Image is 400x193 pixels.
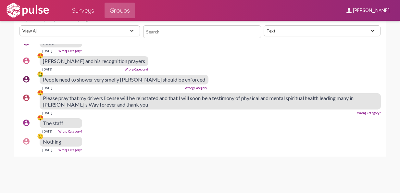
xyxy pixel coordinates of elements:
a: Wrong Category? [58,49,82,53]
div: 🤮 [37,71,44,77]
img: white-logo.svg [5,2,50,19]
div: [DATE] [42,129,52,133]
mat-icon: person [345,7,353,15]
div: 😍 [37,114,44,121]
a: Groups [105,3,135,18]
a: Wrong Category? [357,111,381,115]
span: Groups [110,5,130,16]
div: [DATE] [42,86,52,90]
div: [DATE] [42,67,52,71]
div: 🫤 [37,133,44,139]
mat-icon: account_circle [22,137,30,145]
a: Wrong Category? [58,148,82,152]
button: [PERSON_NAME] [340,4,395,16]
div: 😍 [37,52,44,59]
div: [DATE] [42,148,52,152]
a: Wrong Category? [185,86,208,90]
div: [DATE] [42,111,52,115]
input: Search [143,25,261,38]
span: People need to shower very smelly [PERSON_NAME] should be enforced [43,76,205,83]
div: [DATE] [42,49,52,53]
a: Wrong Category? [58,130,82,133]
span: [PERSON_NAME] [353,8,390,14]
mat-icon: account_circle [22,94,30,102]
span: Surveys [72,5,94,16]
a: Surveys [67,3,99,18]
a: Wrong Category? [125,68,148,71]
div: 😍 [37,89,44,96]
span: [PERSON_NAME] and his recognition prayers [43,58,145,64]
mat-icon: account_circle [22,57,30,65]
span: Please pray that my drivers license will be reinstated and that I will soon be a testimony of phy... [43,95,354,108]
span: Nothing [43,138,61,145]
mat-icon: account_circle [22,75,30,83]
span: The staff [43,120,63,126]
mat-icon: account_circle [22,119,30,127]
